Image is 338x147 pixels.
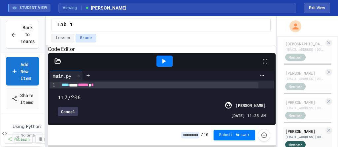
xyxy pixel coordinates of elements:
[285,76,324,81] div: [EMAIL_ADDRESS][DOMAIN_NAME]
[58,107,78,116] div: Cancel
[288,84,302,89] span: Member
[285,41,324,47] div: [DEMOGRAPHIC_DATA] Close
[304,3,330,13] button: Exit student view
[13,132,43,143] span: No time set
[283,19,303,34] div: My Account
[6,21,39,49] button: Back to Teams
[5,135,33,144] a: Publish
[63,5,82,11] span: Viewing
[214,130,255,140] button: Submit Answer
[201,133,203,138] span: /
[50,71,83,81] div: main.py
[288,112,302,118] span: Member
[50,72,75,79] div: main.py
[231,112,266,118] span: [DATE] 11:25 AM
[285,70,324,76] div: [PERSON_NAME]
[288,54,302,60] span: Member
[285,135,324,139] div: [EMAIL_ADDRESS][DOMAIN_NAME]
[285,47,324,52] div: [EMAIL_ADDRESS][DOMAIN_NAME]
[258,129,270,141] button: Force resubmission of student's answer (Admin only)
[35,135,61,144] a: Delete
[51,34,74,42] button: Lesson
[285,128,324,134] div: [PERSON_NAME]
[6,57,39,86] a: Add New Item
[13,124,43,130] span: Using Python
[6,88,39,109] a: Share Items
[20,24,35,45] span: Back to Teams
[219,133,250,138] span: Submit Answer
[48,45,276,53] h6: Code Editor
[236,102,266,108] div: [PERSON_NAME]
[285,99,324,105] div: [PERSON_NAME]
[19,5,47,11] span: STUDENT VIEW
[58,93,266,101] div: 117/206
[57,21,73,29] span: Lab 1
[85,5,126,12] span: [PERSON_NAME]
[50,82,56,89] div: 1
[285,106,324,110] div: [EMAIL_ADDRESS][DOMAIN_NAME]
[204,133,208,138] span: 10
[76,34,96,42] button: Grade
